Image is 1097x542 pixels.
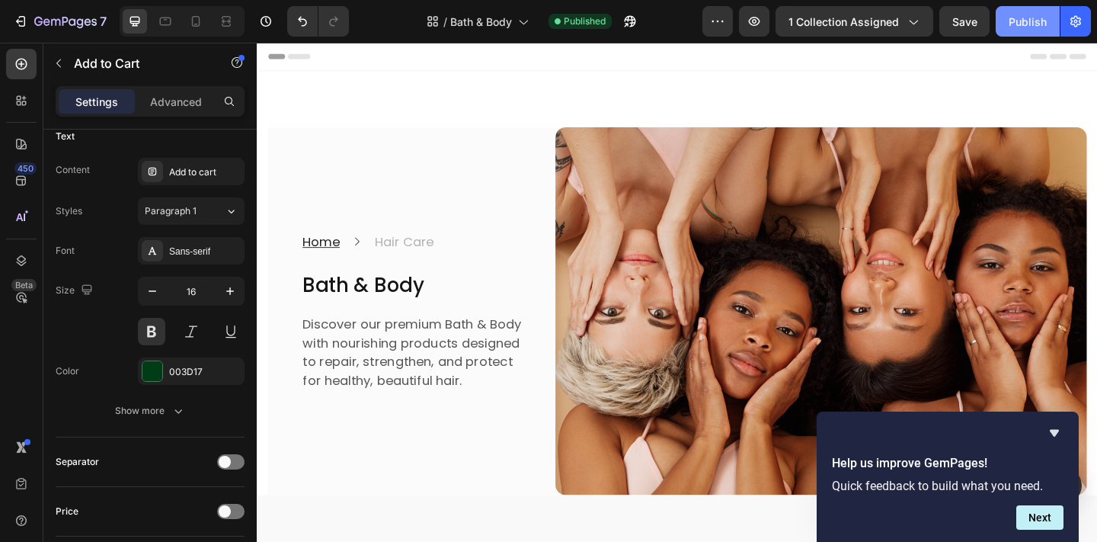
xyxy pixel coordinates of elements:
[56,455,99,469] div: Separator
[56,163,90,177] div: Content
[169,245,241,258] div: Sans-serif
[150,94,202,110] p: Advanced
[11,279,37,291] div: Beta
[832,454,1063,473] h2: Help us improve GemPages!
[325,92,903,492] img: Alt Image
[169,365,241,379] div: 003D17
[788,14,899,30] span: 1 collection assigned
[145,204,197,218] span: Paragraph 1
[832,479,1063,493] p: Quick feedback to build what you need.
[75,94,118,110] p: Settings
[287,6,349,37] div: Undo/Redo
[939,6,990,37] button: Save
[56,364,79,378] div: Color
[1045,424,1063,442] button: Hide survey
[56,130,75,143] div: Text
[952,15,977,28] span: Save
[169,165,241,179] div: Add to cart
[6,6,114,37] button: 7
[1009,14,1047,30] div: Publish
[443,14,447,30] span: /
[257,43,1097,542] iframe: Design area
[74,54,203,72] p: Add to Cart
[14,162,37,175] div: 450
[138,197,245,225] button: Paragraph 1
[115,403,186,419] div: Show more
[564,14,606,28] span: Published
[56,204,82,218] div: Styles
[776,6,933,37] button: 1 collection assigned
[450,14,512,30] span: Bath & Body
[1016,505,1063,530] button: Next question
[56,397,245,425] button: Show more
[996,6,1060,37] button: Publish
[56,505,78,518] div: Price
[56,281,96,301] div: Size
[56,244,75,258] div: Font
[832,424,1063,530] div: Help us improve GemPages!
[100,12,107,30] p: 7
